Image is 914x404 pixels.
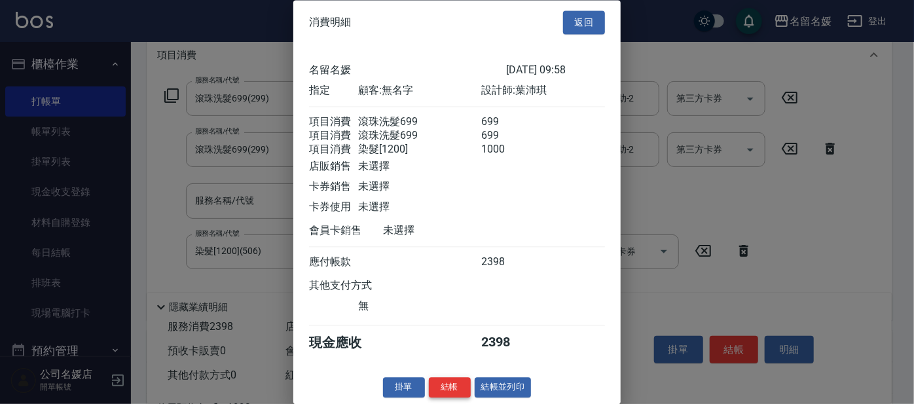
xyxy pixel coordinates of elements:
div: 未選擇 [358,160,481,174]
div: 2398 [482,335,531,352]
div: 其他支付方式 [309,280,408,293]
button: 掛單 [383,378,425,398]
div: [DATE] 09:58 [506,64,605,78]
div: 卡券使用 [309,201,358,215]
div: 顧客: 無名字 [358,84,481,98]
div: 未選擇 [358,181,481,194]
div: 卡券銷售 [309,181,358,194]
div: 會員卡銷售 [309,225,383,238]
div: 設計師: 葉沛琪 [482,84,605,98]
div: 應付帳款 [309,256,358,270]
button: 返回 [563,10,605,35]
span: 消費明細 [309,16,351,29]
div: 未選擇 [383,225,506,238]
div: 2398 [482,256,531,270]
div: 項目消費 [309,116,358,130]
div: 染髮[1200] [358,143,481,157]
div: 滾珠洗髮699 [358,116,481,130]
button: 結帳並列印 [475,378,532,398]
div: 現金應收 [309,335,383,352]
div: 1000 [482,143,531,157]
div: 699 [482,130,531,143]
div: 項目消費 [309,143,358,157]
div: 無 [358,300,481,314]
div: 699 [482,116,531,130]
div: 名留名媛 [309,64,506,78]
button: 結帳 [429,378,471,398]
div: 未選擇 [358,201,481,215]
div: 滾珠洗髮699 [358,130,481,143]
div: 指定 [309,84,358,98]
div: 店販銷售 [309,160,358,174]
div: 項目消費 [309,130,358,143]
